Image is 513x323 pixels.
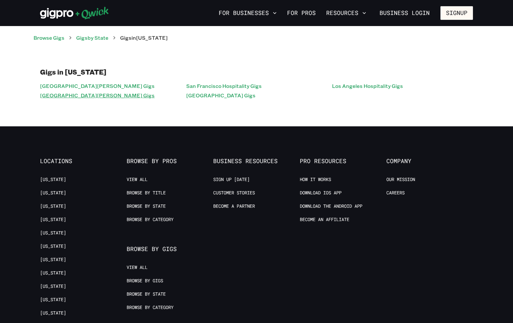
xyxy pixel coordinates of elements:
button: For Businesses [216,7,279,19]
nav: breadcrumb [34,34,479,42]
a: [GEOGRAPHIC_DATA][PERSON_NAME] Gigs [40,91,155,100]
span: Pro Resources [300,158,386,165]
a: [US_STATE] [40,310,66,316]
a: Our Mission [386,176,415,183]
a: View All [127,176,147,183]
a: Browse by State [127,203,166,209]
a: Browse by Gigs [127,278,163,284]
a: Sign up [DATE] [213,176,250,183]
a: Download the Android App [300,203,362,209]
a: Become a Partner [213,203,255,209]
span: Locations [40,158,127,165]
a: [US_STATE] [40,230,66,236]
a: Browse by State [127,291,166,297]
a: Download IOS App [300,190,341,196]
a: [US_STATE] [40,190,66,196]
a: [US_STATE] [40,243,66,249]
a: Become an Affiliate [300,217,349,223]
img: Qwick [40,7,109,20]
a: [US_STATE] [40,203,66,209]
a: [GEOGRAPHIC_DATA] Gigs [186,91,256,100]
button: Signup [440,6,473,20]
a: [US_STATE] [40,176,66,183]
a: How it Works [300,176,331,183]
a: Careers [386,190,405,196]
a: Browse by Category [127,217,173,223]
button: Resources [324,7,369,19]
a: Browse by Title [127,190,166,196]
a: [US_STATE] [40,270,66,276]
span: Browse by Gigs [127,246,213,253]
a: Customer stories [213,190,255,196]
a: Business Login [374,6,435,20]
h1: Gigs in [US_STATE] [40,68,473,76]
a: San Francisco Hospitality Gigs [186,81,262,91]
a: [US_STATE] [40,217,66,223]
span: Company [386,158,473,165]
p: Gigs in [US_STATE] [120,34,168,42]
span: Business Resources [213,158,300,165]
a: [US_STATE] [40,257,66,263]
a: For Pros [284,7,318,19]
span: Browse by Pros [127,158,213,165]
a: Gigsby State [76,34,108,41]
a: [GEOGRAPHIC_DATA][PERSON_NAME] Gigs [40,81,155,91]
a: [US_STATE] [40,297,66,303]
a: Browse by Category [127,304,173,311]
a: Browse Gigs [34,34,64,41]
iframe: Netlify Drawer [130,307,383,323]
a: [US_STATE] [40,283,66,289]
a: Los Angeles Hospitality Gigs [332,81,403,91]
a: View All [127,264,147,271]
